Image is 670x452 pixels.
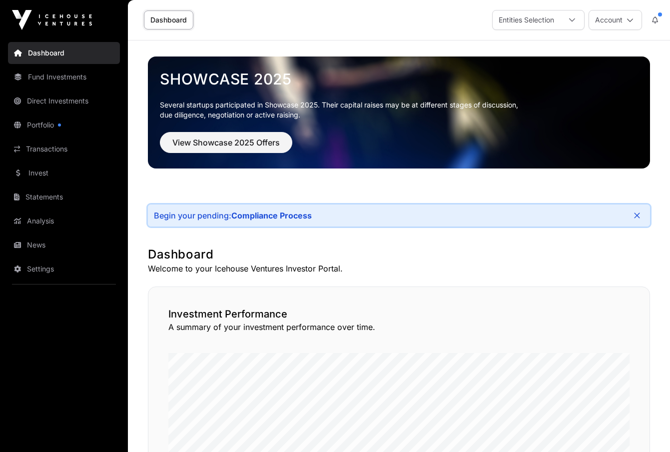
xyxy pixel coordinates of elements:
[231,210,312,220] a: Compliance Process
[8,90,120,112] a: Direct Investments
[160,132,292,153] button: View Showcase 2025 Offers
[8,210,120,232] a: Analysis
[144,10,193,29] a: Dashboard
[154,210,312,220] div: Begin your pending:
[148,262,650,274] p: Welcome to your Icehouse Ventures Investor Portal.
[8,42,120,64] a: Dashboard
[168,321,630,333] p: A summary of your investment performance over time.
[8,186,120,208] a: Statements
[8,138,120,160] a: Transactions
[493,10,560,29] div: Entities Selection
[8,66,120,88] a: Fund Investments
[160,142,292,152] a: View Showcase 2025 Offers
[630,208,644,222] button: Close
[8,162,120,184] a: Invest
[8,114,120,136] a: Portfolio
[168,307,630,321] h2: Investment Performance
[148,56,650,168] img: Showcase 2025
[589,10,642,30] button: Account
[160,70,638,88] a: Showcase 2025
[172,136,280,148] span: View Showcase 2025 Offers
[160,100,638,120] p: Several startups participated in Showcase 2025. Their capital raises may be at different stages o...
[8,234,120,256] a: News
[148,246,650,262] h1: Dashboard
[12,10,92,30] img: Icehouse Ventures Logo
[8,258,120,280] a: Settings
